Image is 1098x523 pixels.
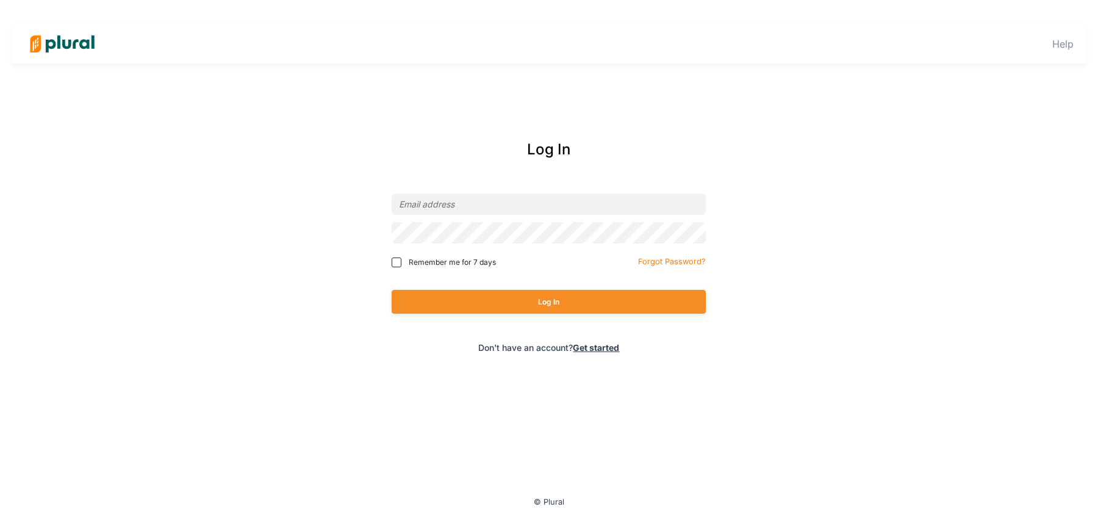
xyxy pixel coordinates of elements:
[340,341,759,354] div: Don't have an account?
[409,257,496,268] span: Remember me for 7 days
[20,23,105,65] img: Logo for Plural
[392,193,706,215] input: Email address
[573,342,619,353] a: Get started
[638,257,706,266] small: Forgot Password?
[392,258,401,267] input: Remember me for 7 days
[638,254,706,267] a: Forgot Password?
[340,139,759,161] div: Log In
[534,497,564,507] small: © Plural
[392,290,706,314] button: Log In
[1052,38,1074,50] a: Help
